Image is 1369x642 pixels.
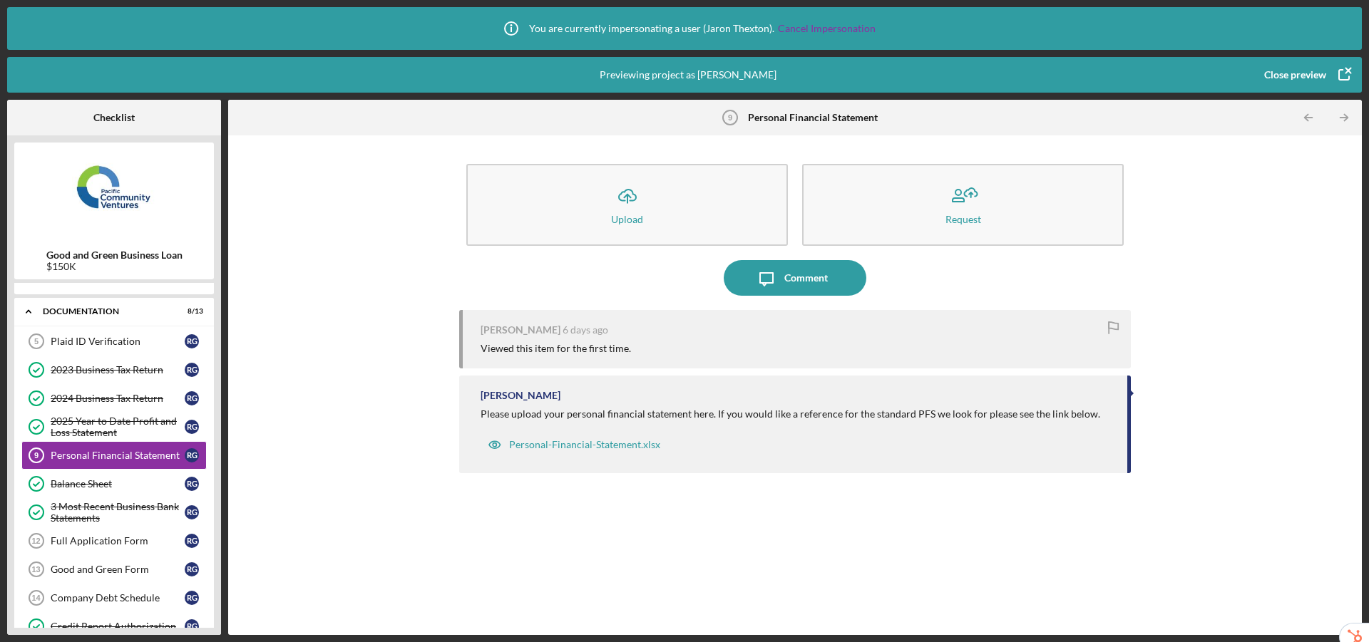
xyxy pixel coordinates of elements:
[1264,61,1326,89] div: Close preview
[51,621,185,632] div: Credit Report Authorization
[51,450,185,461] div: Personal Financial Statement
[51,535,185,547] div: Full Application Form
[784,260,828,296] div: Comment
[178,307,203,316] div: 8 / 13
[93,112,135,123] b: Checklist
[945,214,981,224] div: Request
[31,537,40,545] tspan: 12
[481,324,560,336] div: [PERSON_NAME]
[509,439,660,450] div: Personal-Financial-Statement.xlsx
[46,249,183,261] b: Good and Green Business Loan
[481,390,560,401] div: [PERSON_NAME]
[728,113,732,122] tspan: 9
[481,343,631,354] div: Viewed this item for the first time.
[51,364,185,376] div: 2023 Business Tax Return
[493,11,876,46] div: You are currently impersonating a user ( Jaron Thexton ).
[34,337,39,346] tspan: 5
[185,505,199,519] div: R G
[185,363,199,377] div: R G
[51,336,185,347] div: Plaid ID Verification
[611,214,643,224] div: Upload
[51,415,185,438] div: 2025 Year to Date Profit and Loss Statement
[185,534,199,548] div: R G
[14,150,214,235] img: Product logo
[466,164,788,246] button: Upload
[185,391,199,405] div: R G
[185,420,199,434] div: R G
[802,164,1124,246] button: Request
[31,594,41,602] tspan: 14
[51,501,185,524] div: 3 Most Recent Business Bank Statements
[51,564,185,575] div: Good and Green Form
[46,261,183,272] div: $150K
[31,565,40,574] tspan: 13
[724,260,866,296] button: Comment
[1250,61,1362,89] button: Close preview
[481,430,667,459] button: Personal-Financial-Statement.xlsx
[185,562,199,576] div: R G
[748,112,878,123] b: Personal Financial Statement
[600,57,776,93] div: Previewing project as [PERSON_NAME]
[185,448,199,462] div: R G
[563,324,608,336] time: 2025-08-13 15:35
[51,393,185,404] div: 2024 Business Tax Return
[185,477,199,491] div: R G
[43,307,168,316] div: Documentation
[481,408,1100,420] div: Please upload your personal financial statement here. If you would like a reference for the stand...
[185,591,199,605] div: R G
[51,478,185,490] div: Balance Sheet
[51,592,185,604] div: Company Debt Schedule
[185,334,199,348] div: R G
[185,619,199,633] div: R G
[778,23,876,34] a: Cancel Impersonation
[34,451,39,460] tspan: 9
